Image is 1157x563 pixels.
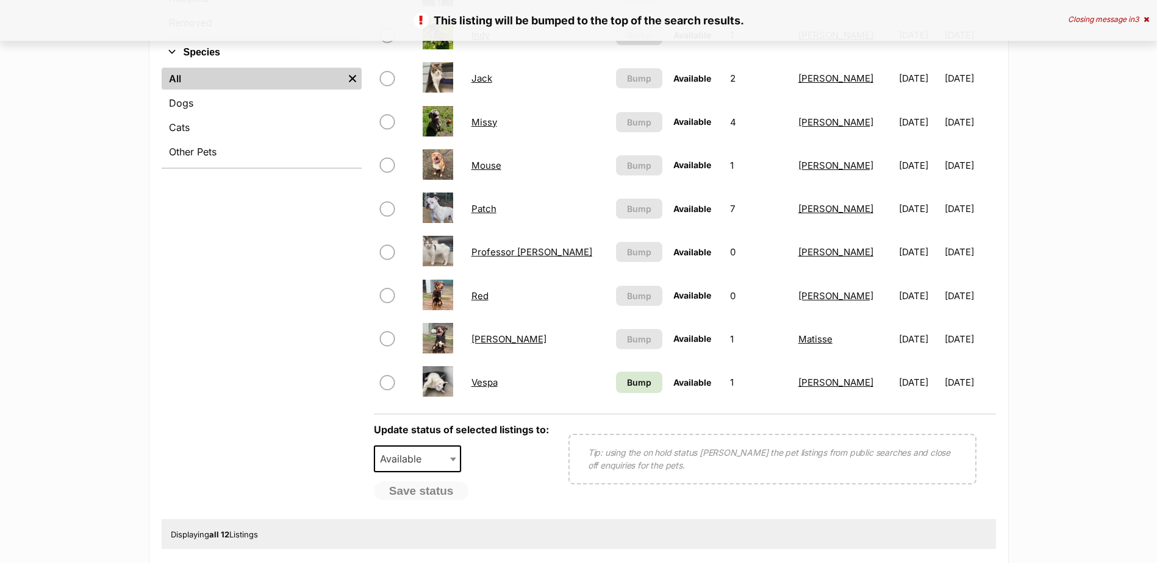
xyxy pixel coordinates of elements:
[894,188,944,230] td: [DATE]
[616,199,662,219] button: Bump
[798,116,873,128] a: [PERSON_NAME]
[798,73,873,84] a: [PERSON_NAME]
[673,160,711,170] span: Available
[627,246,651,258] span: Bump
[616,329,662,349] button: Bump
[725,231,792,273] td: 0
[471,203,496,214] a: Patch
[162,92,362,114] a: Dogs
[894,57,944,99] td: [DATE]
[798,203,873,214] a: [PERSON_NAME]
[162,65,362,168] div: Species
[673,377,711,388] span: Available
[945,275,994,317] td: [DATE]
[945,188,994,230] td: [DATE]
[616,112,662,132] button: Bump
[162,68,343,90] a: All
[725,318,792,360] td: 1
[471,333,546,345] a: [PERSON_NAME]
[945,57,994,99] td: [DATE]
[673,73,711,83] span: Available
[798,290,873,302] a: [PERSON_NAME]
[673,204,711,214] span: Available
[673,290,711,300] span: Available
[627,159,651,172] span: Bump
[894,275,944,317] td: [DATE]
[375,450,434,467] span: Available
[945,101,994,143] td: [DATE]
[209,529,229,539] strong: all 12
[471,73,492,84] a: Jack
[374,423,549,436] label: Update status of selected listings to:
[616,286,662,306] button: Bump
[627,376,651,389] span: Bump
[725,101,792,143] td: 4
[471,377,498,388] a: Vespa
[798,333,833,345] a: Matisse
[471,160,501,171] a: Mouse
[616,68,662,88] button: Bump
[627,72,651,85] span: Bump
[725,57,792,99] td: 2
[627,202,651,215] span: Bump
[171,529,258,539] span: Displaying Listings
[343,68,362,90] a: Remove filter
[471,116,497,128] a: Missy
[616,372,662,393] a: Bump
[616,155,662,175] button: Bump
[798,377,873,388] a: [PERSON_NAME]
[588,446,957,472] p: Tip: using the on hold status [PERSON_NAME] the pet listings from public searches and close off e...
[162,141,362,163] a: Other Pets
[374,445,462,472] span: Available
[894,361,944,403] td: [DATE]
[1134,15,1139,24] span: 3
[945,231,994,273] td: [DATE]
[894,144,944,186] td: [DATE]
[673,333,711,344] span: Available
[374,481,469,501] button: Save status
[725,361,792,403] td: 1
[12,12,1145,29] p: This listing will be bumped to the top of the search results.
[945,144,994,186] td: [DATE]
[1068,15,1149,24] div: Closing message in
[725,275,792,317] td: 0
[627,333,651,345] span: Bump
[471,246,592,258] a: Professor [PERSON_NAME]
[798,160,873,171] a: [PERSON_NAME]
[894,231,944,273] td: [DATE]
[673,116,711,127] span: Available
[945,361,994,403] td: [DATE]
[673,247,711,257] span: Available
[627,289,651,302] span: Bump
[162,44,362,60] button: Species
[616,242,662,262] button: Bump
[627,116,651,129] span: Bump
[798,246,873,258] a: [PERSON_NAME]
[894,318,944,360] td: [DATE]
[894,101,944,143] td: [DATE]
[162,116,362,138] a: Cats
[945,318,994,360] td: [DATE]
[725,144,792,186] td: 1
[725,188,792,230] td: 7
[471,290,489,302] a: Red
